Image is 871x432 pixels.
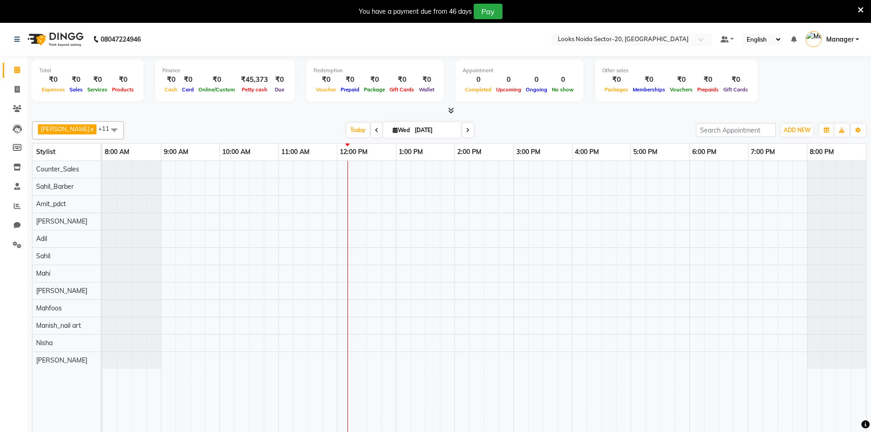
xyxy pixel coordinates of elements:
div: Total [39,67,136,75]
div: ₹0 [602,75,631,85]
span: Due [273,86,287,93]
span: Online/Custom [196,86,237,93]
span: Products [110,86,136,93]
div: ₹0 [110,75,136,85]
a: 9:00 AM [161,145,191,159]
div: ₹45,373 [237,75,272,85]
span: Adil [36,235,47,243]
span: Manager [826,35,854,44]
span: [PERSON_NAME] [36,287,87,295]
span: +11 [98,125,116,132]
input: 2025-09-03 [412,123,458,137]
div: ₹0 [631,75,668,85]
a: 3:00 PM [514,145,543,159]
span: Stylist [36,148,55,156]
span: Sales [67,86,85,93]
span: Amit_pdct [36,200,66,208]
span: Expenses [39,86,67,93]
a: 10:00 AM [220,145,253,159]
b: 08047224946 [101,27,141,52]
span: Mahi [36,269,50,277]
div: Redemption [314,67,437,75]
a: 12:00 PM [337,145,370,159]
a: 7:00 PM [748,145,777,159]
button: ADD NEW [781,124,813,137]
div: ₹0 [721,75,750,85]
span: Manish_nail art [36,321,81,330]
span: Petty cash [240,86,270,93]
span: Prepaids [695,86,721,93]
span: Wallet [417,86,437,93]
div: You have a payment due from 46 days [359,7,472,16]
a: 8:00 AM [102,145,132,159]
div: Finance [162,67,288,75]
div: ₹0 [668,75,695,85]
div: ₹0 [314,75,338,85]
div: ₹0 [162,75,180,85]
img: logo [23,27,86,52]
span: Memberships [631,86,668,93]
span: Card [180,86,196,93]
div: Appointment [463,67,576,75]
input: Search Appointment [696,123,776,137]
div: ₹0 [39,75,67,85]
span: Package [362,86,387,93]
div: ₹0 [338,75,362,85]
div: ₹0 [272,75,288,85]
a: 2:00 PM [455,145,484,159]
span: Sahil_Barber [36,182,74,191]
span: Today [347,123,369,137]
span: [PERSON_NAME] [36,217,87,225]
span: Prepaid [338,86,362,93]
a: 5:00 PM [631,145,660,159]
span: Services [85,86,110,93]
div: ₹0 [85,75,110,85]
span: Mahfoos [36,304,62,312]
span: Upcoming [494,86,524,93]
a: 6:00 PM [690,145,719,159]
span: Gift Cards [721,86,750,93]
div: ₹0 [67,75,85,85]
span: Nisha [36,339,53,347]
span: Voucher [314,86,338,93]
a: x [90,125,94,133]
div: ₹0 [362,75,387,85]
div: ₹0 [387,75,417,85]
div: 0 [550,75,576,85]
div: 0 [494,75,524,85]
span: [PERSON_NAME] [36,356,87,364]
span: Vouchers [668,86,695,93]
a: 11:00 AM [279,145,312,159]
span: Completed [463,86,494,93]
div: ₹0 [180,75,196,85]
div: Other sales [602,67,750,75]
div: 0 [524,75,550,85]
a: 1:00 PM [396,145,425,159]
div: ₹0 [417,75,437,85]
a: 8:00 PM [807,145,836,159]
span: Packages [602,86,631,93]
a: 4:00 PM [572,145,601,159]
span: Cash [162,86,180,93]
span: [PERSON_NAME] [41,125,90,133]
span: ADD NEW [784,127,811,133]
img: Manager [806,31,822,47]
span: Gift Cards [387,86,417,93]
button: Pay [474,4,502,19]
div: ₹0 [196,75,237,85]
span: Wed [390,127,412,133]
span: Sahil [36,252,50,260]
span: No show [550,86,576,93]
span: Counter_Sales [36,165,79,173]
span: Ongoing [524,86,550,93]
div: 0 [463,75,494,85]
div: ₹0 [695,75,721,85]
